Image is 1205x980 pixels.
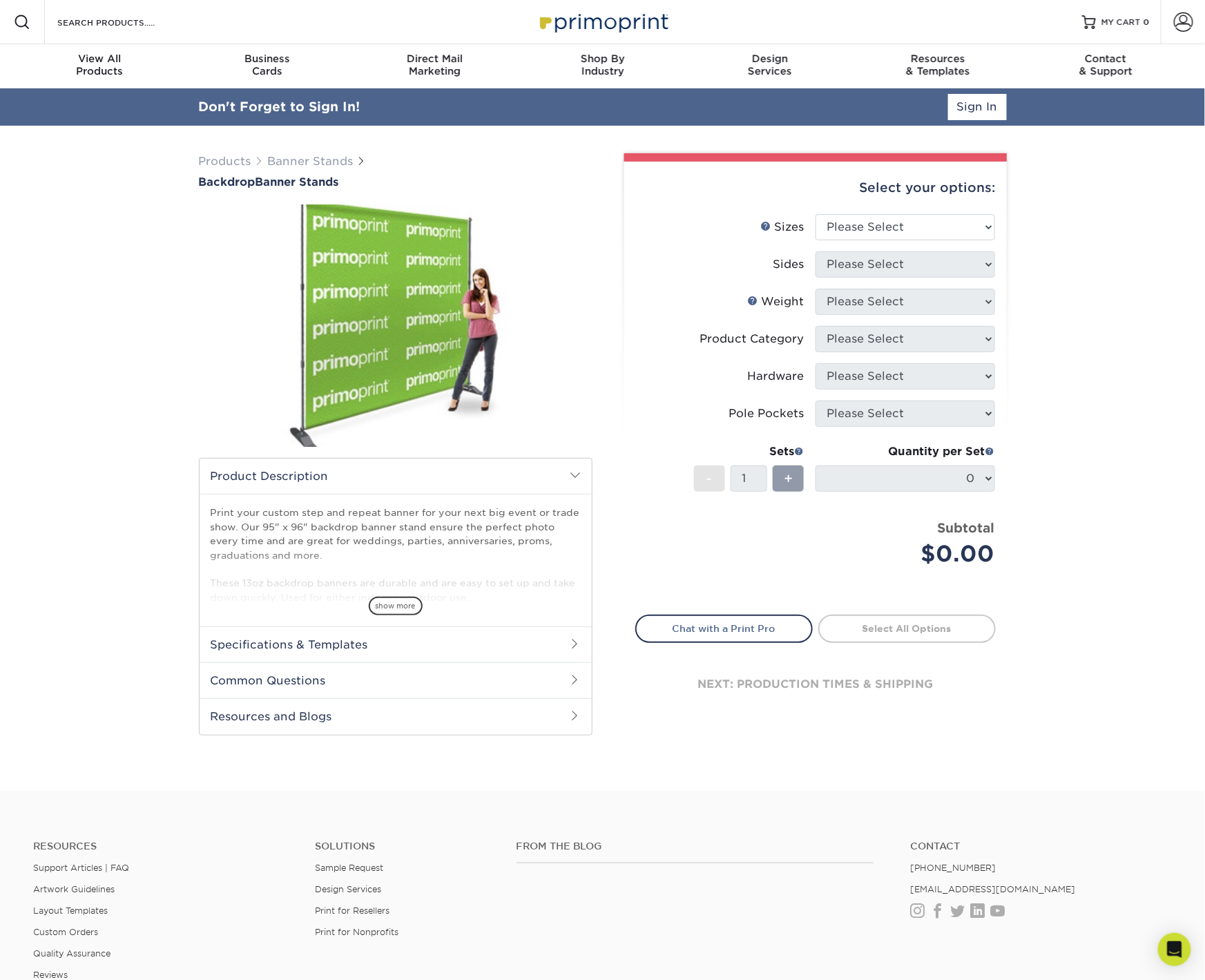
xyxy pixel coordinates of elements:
[911,884,1076,894] a: [EMAIL_ADDRESS][DOMAIN_NAME]
[199,175,592,189] a: BackdropBanner Stands
[948,94,1007,120] a: Sign In
[268,155,354,168] a: Banner Stands
[315,905,389,916] a: Print for Resellers
[199,175,256,189] span: Backdrop
[1022,52,1190,77] div: & Support
[199,175,592,189] h1: Banner Stands
[818,615,996,642] a: Select All Options
[183,52,351,65] span: Business
[1022,44,1190,88] a: Contact& Support
[517,840,874,852] h4: From the Blog
[748,294,804,310] div: Weight
[351,52,519,65] span: Direct Mail
[1022,52,1190,65] span: Contact
[519,44,686,88] a: Shop ByIndustry
[854,52,1022,65] span: Resources
[199,155,251,168] a: Products
[686,44,854,88] a: DesignServices
[33,884,115,894] a: Artwork Guidelines
[33,905,108,916] a: Layout Templates
[200,459,592,494] h2: Product Description
[315,863,383,873] a: Sample Request
[700,331,804,347] div: Product Category
[854,52,1022,77] div: & Templates
[1101,17,1141,28] span: MY CART
[16,52,184,65] span: View All
[351,52,519,77] div: Marketing
[56,14,191,30] input: SEARCH PRODUCTS.....
[369,597,423,615] span: show more
[784,468,793,489] span: +
[635,643,996,726] div: next: production times & shipping
[200,698,592,734] h2: Resources and Blogs
[911,863,996,873] a: [PHONE_NUMBER]
[519,52,686,77] div: Industry
[635,162,996,214] div: Select your options:
[199,97,360,117] div: Don't Forget to Sign In!
[200,626,592,662] h2: Specifications & Templates
[761,219,804,236] div: Sizes
[534,7,672,37] img: Primoprint
[183,44,351,88] a: BusinessCards
[686,52,854,65] span: Design
[519,52,686,65] span: Shop By
[200,662,592,698] h2: Common Questions
[938,520,995,535] strong: Subtotal
[826,537,995,570] div: $0.00
[351,44,519,88] a: Direct MailMarketing
[211,506,581,604] p: Print your custom step and repeat banner for your next big event or trade show. Our 95" x 96" bac...
[1158,933,1191,966] div: Open Intercom Messenger
[635,615,813,642] a: Chat with a Print Pro
[33,863,129,873] a: Support Articles | FAQ
[315,884,381,894] a: Design Services
[183,52,351,77] div: Cards
[854,44,1022,88] a: Resources& Templates
[694,443,804,460] div: Sets
[16,44,184,88] a: View AllProducts
[315,927,398,937] a: Print for Nonprofits
[686,52,854,77] div: Services
[729,405,804,422] div: Pole Pockets
[16,52,184,77] div: Products
[315,840,495,852] h4: Solutions
[911,840,1172,852] a: Contact
[706,468,713,489] span: -
[33,840,294,852] h4: Resources
[33,927,98,937] a: Custom Orders
[199,190,592,462] img: Backdrop 01
[773,256,804,273] div: Sides
[748,368,804,385] div: Hardware
[1144,17,1150,27] span: 0
[816,443,995,460] div: Quantity per Set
